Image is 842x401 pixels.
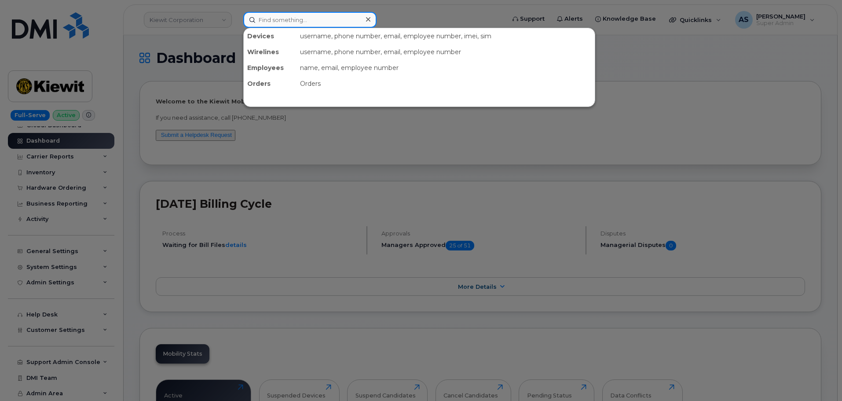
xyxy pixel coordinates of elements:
[244,28,297,44] div: Devices
[244,60,297,76] div: Employees
[297,28,595,44] div: username, phone number, email, employee number, imei, sim
[297,76,595,92] div: Orders
[804,363,835,394] iframe: Messenger Launcher
[297,60,595,76] div: name, email, employee number
[244,76,297,92] div: Orders
[244,44,297,60] div: Wirelines
[297,44,595,60] div: username, phone number, email, employee number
